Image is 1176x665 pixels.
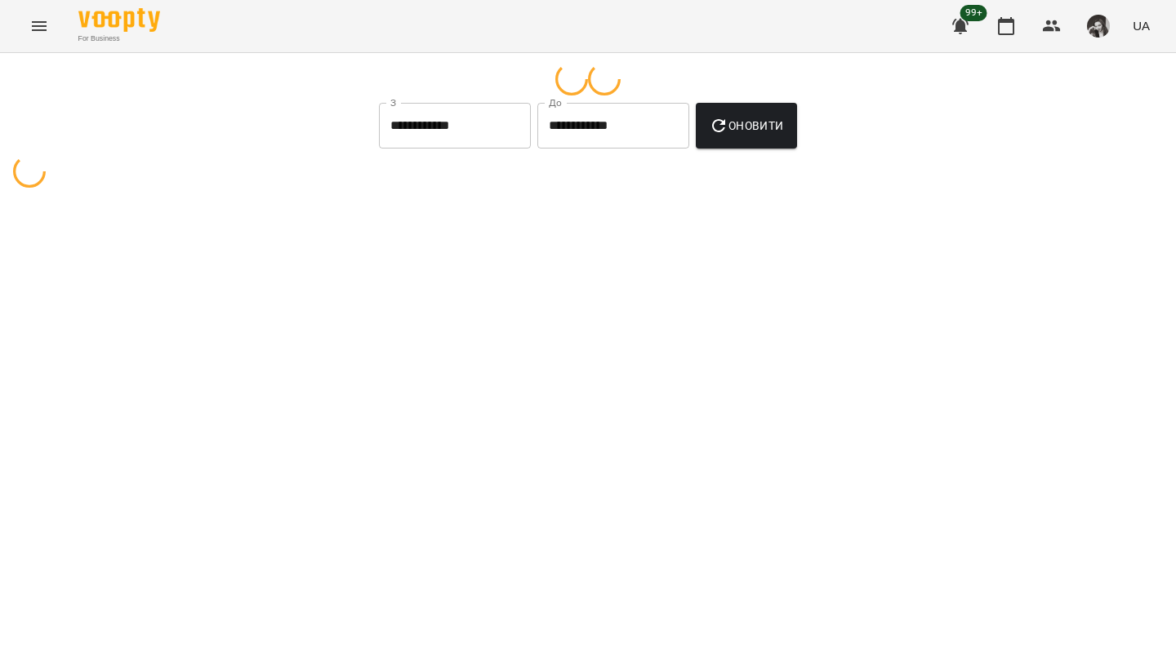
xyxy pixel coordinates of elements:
button: Menu [20,7,59,46]
span: For Business [78,33,160,44]
button: Оновити [696,103,796,149]
img: Voopty Logo [78,8,160,32]
span: Оновити [709,116,783,135]
span: UA [1133,17,1150,34]
span: 99+ [960,5,987,21]
img: 0dd478c4912f2f2e7b05d6c829fd2aac.png [1087,15,1110,38]
button: UA [1126,11,1156,41]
